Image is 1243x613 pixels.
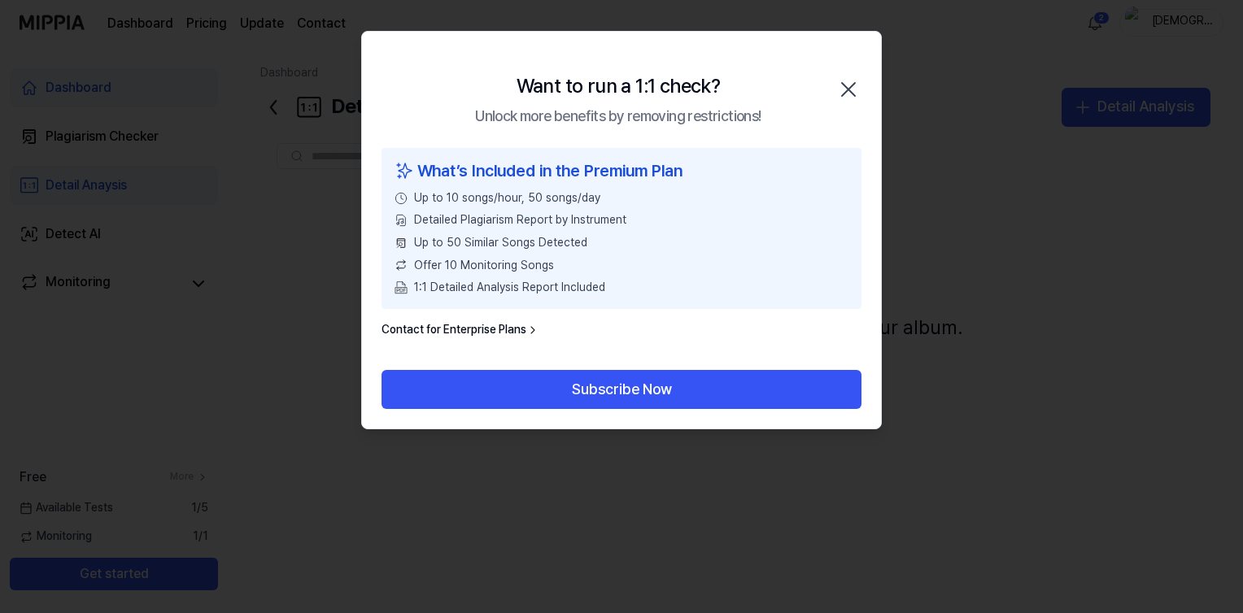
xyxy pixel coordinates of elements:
span: Offer 10 Monitoring Songs [414,258,554,274]
span: Up to 10 songs/hour, 50 songs/day [414,190,600,207]
div: What’s Included in the Premium Plan [395,158,848,184]
span: 1:1 Detailed Analysis Report Included [414,280,605,296]
span: Detailed Plagiarism Report by Instrument [414,212,626,228]
span: Up to 50 Similar Songs Detected [414,235,587,251]
a: Contact for Enterprise Plans [382,322,539,338]
img: PDF Download [395,281,408,294]
div: Unlock more benefits by removing restrictions! [475,105,761,128]
button: Subscribe Now [382,370,861,409]
div: Want to run a 1:1 check? [517,71,721,102]
img: sparkles icon [395,158,414,184]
